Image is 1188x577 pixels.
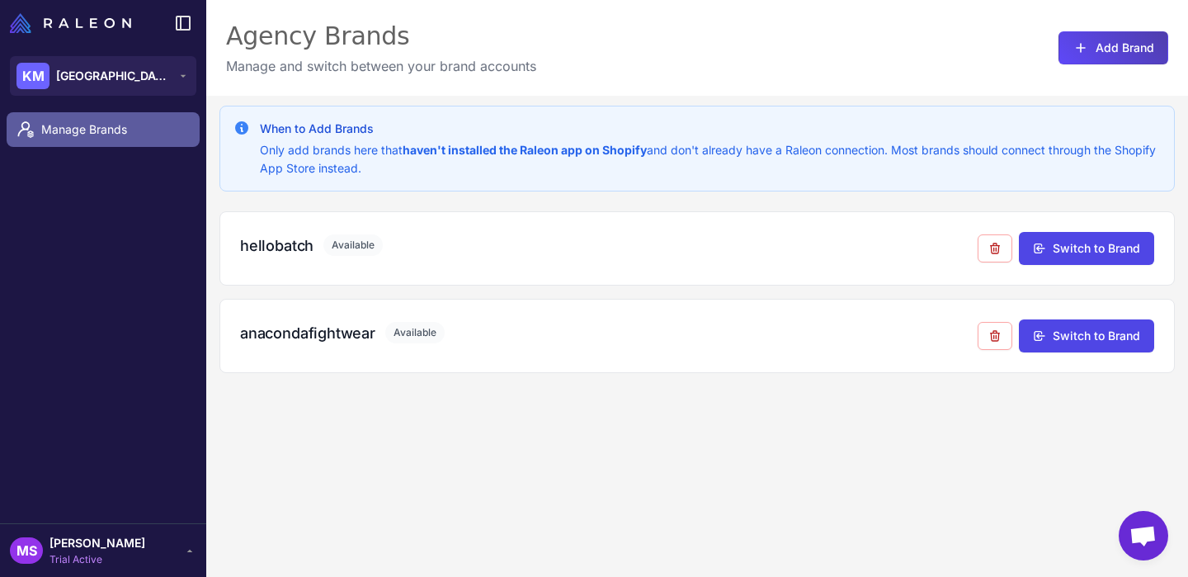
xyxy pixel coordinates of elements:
[226,56,536,76] p: Manage and switch between your brand accounts
[41,121,186,139] span: Manage Brands
[10,13,138,33] a: Raleon Logo
[403,143,647,157] strong: haven't installed the Raleon app on Shopify
[1119,511,1168,560] div: Open chat
[56,67,172,85] span: [GEOGRAPHIC_DATA]
[10,56,196,96] button: KM[GEOGRAPHIC_DATA]
[10,13,131,33] img: Raleon Logo
[10,537,43,564] div: MS
[1019,319,1154,352] button: Switch to Brand
[240,234,313,257] h3: hellobatch
[323,234,383,256] span: Available
[1058,31,1168,64] button: Add Brand
[978,322,1012,350] button: Remove from agency
[385,322,445,343] span: Available
[7,112,200,147] a: Manage Brands
[978,234,1012,262] button: Remove from agency
[49,534,145,552] span: [PERSON_NAME]
[260,141,1161,177] p: Only add brands here that and don't already have a Raleon connection. Most brands should connect ...
[16,63,49,89] div: KM
[260,120,1161,138] h3: When to Add Brands
[226,20,536,53] div: Agency Brands
[240,322,375,344] h3: anacondafightwear
[49,552,145,567] span: Trial Active
[1019,232,1154,265] button: Switch to Brand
